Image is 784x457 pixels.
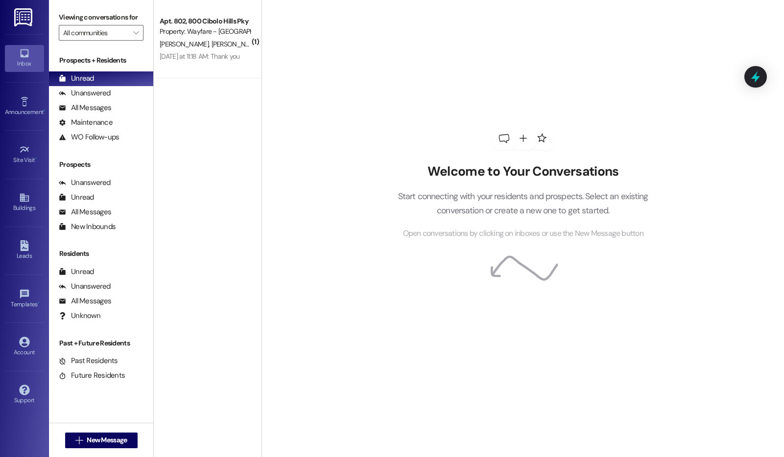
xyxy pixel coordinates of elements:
[403,228,643,240] span: Open conversations by clicking on inboxes or use the New Message button
[212,40,261,48] span: [PERSON_NAME]
[383,189,663,217] p: Start connecting with your residents and prospects. Select an existing conversation or create a n...
[59,207,111,217] div: All Messages
[59,311,100,321] div: Unknown
[87,435,127,445] span: New Message
[5,141,44,168] a: Site Visit •
[44,107,45,114] span: •
[49,55,153,66] div: Prospects + Residents
[14,8,34,26] img: ResiDesk Logo
[59,281,111,292] div: Unanswered
[49,338,153,348] div: Past + Future Residents
[160,16,250,26] div: Apt. 802, 800 Cibolo Hills Pky
[59,267,94,277] div: Unread
[59,370,125,381] div: Future Residents
[383,164,663,180] h2: Welcome to Your Conversations
[5,237,44,264] a: Leads
[59,10,143,25] label: Viewing conversations for
[59,132,119,142] div: WO Follow-ups
[160,40,212,48] span: [PERSON_NAME]
[59,73,94,84] div: Unread
[5,286,44,312] a: Templates •
[59,192,94,203] div: Unread
[38,299,39,306] span: •
[160,52,240,61] div: [DATE] at 11:18 AM: Thank you
[49,160,153,170] div: Prospects
[5,189,44,216] a: Buildings
[59,222,116,232] div: New Inbounds
[75,436,83,444] i: 
[59,88,111,98] div: Unanswered
[59,296,111,306] div: All Messages
[63,25,128,41] input: All communities
[35,155,37,162] span: •
[59,103,111,113] div: All Messages
[5,382,44,408] a: Support
[59,178,111,188] div: Unanswered
[65,433,138,448] button: New Message
[5,334,44,360] a: Account
[59,356,118,366] div: Past Residents
[49,249,153,259] div: Residents
[160,26,250,37] div: Property: Wayfare - [GEOGRAPHIC_DATA]
[59,117,113,128] div: Maintenance
[133,29,139,37] i: 
[5,45,44,71] a: Inbox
